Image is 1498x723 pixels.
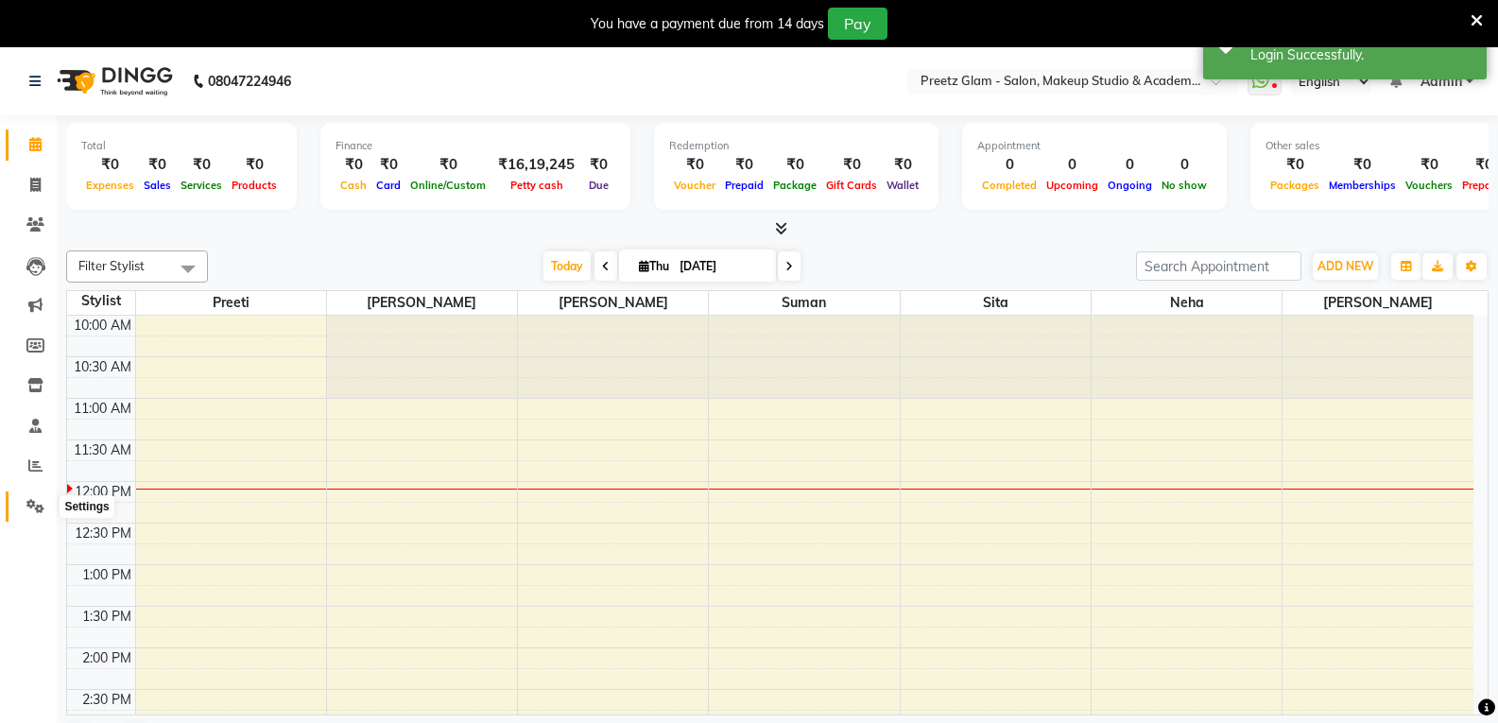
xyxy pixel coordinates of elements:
div: You have a payment due from 14 days [591,14,824,34]
div: ₹0 [1324,154,1401,176]
div: ₹0 [405,154,491,176]
div: ₹0 [582,154,615,176]
span: [PERSON_NAME] [518,291,708,315]
div: ₹0 [336,154,371,176]
div: Stylist [67,291,135,311]
span: Admin [1421,72,1462,92]
span: Online/Custom [405,179,491,192]
div: ₹0 [882,154,923,176]
div: 1:30 PM [78,607,135,627]
div: 12:00 PM [71,482,135,502]
div: Redemption [669,138,923,154]
span: Products [227,179,282,192]
div: 0 [1157,154,1212,176]
span: Filter Stylist [78,258,145,273]
div: Login Successfully. [1250,45,1472,65]
div: ₹0 [768,154,821,176]
div: ₹0 [1266,154,1324,176]
div: 10:30 AM [70,357,135,377]
div: 2:30 PM [78,690,135,710]
input: Search Appointment [1136,251,1301,281]
span: Card [371,179,405,192]
span: Preeti [136,291,326,315]
span: Prepaid [720,179,768,192]
span: Services [176,179,227,192]
div: Settings [60,495,113,518]
span: Expenses [81,179,139,192]
span: suman [709,291,899,315]
img: logo [48,55,178,108]
input: 2025-09-04 [674,252,768,281]
span: Thu [634,259,674,273]
span: Petty cash [506,179,568,192]
span: Packages [1266,179,1324,192]
span: Voucher [669,179,720,192]
span: Wallet [882,179,923,192]
span: Sales [139,179,176,192]
span: ADD NEW [1317,259,1373,273]
span: Today [543,251,591,281]
div: 11:00 AM [70,399,135,419]
span: sita [901,291,1091,315]
span: [PERSON_NAME] [327,291,517,315]
span: [PERSON_NAME] [1283,291,1473,315]
div: 0 [1042,154,1103,176]
span: Memberships [1324,179,1401,192]
div: Total [81,138,282,154]
div: ₹0 [139,154,176,176]
div: 1:00 PM [78,565,135,585]
b: 08047224946 [208,55,291,108]
span: Vouchers [1401,179,1457,192]
span: Cash [336,179,371,192]
div: 0 [1103,154,1157,176]
div: ₹0 [371,154,405,176]
span: Completed [977,179,1042,192]
div: 11:30 AM [70,440,135,460]
div: ₹0 [720,154,768,176]
div: ₹0 [81,154,139,176]
div: 2:00 PM [78,648,135,668]
div: 12:30 PM [71,524,135,543]
div: Finance [336,138,615,154]
div: ₹0 [821,154,882,176]
span: No show [1157,179,1212,192]
div: ₹16,19,245 [491,154,582,176]
div: ₹0 [176,154,227,176]
button: ADD NEW [1313,253,1378,280]
span: Due [584,179,613,192]
span: Ongoing [1103,179,1157,192]
div: 0 [977,154,1042,176]
span: Gift Cards [821,179,882,192]
span: Neha [1092,291,1282,315]
div: ₹0 [1401,154,1457,176]
div: ₹0 [227,154,282,176]
div: ₹0 [669,154,720,176]
span: Package [768,179,821,192]
div: Appointment [977,138,1212,154]
div: 10:00 AM [70,316,135,336]
button: Pay [828,8,887,40]
span: Upcoming [1042,179,1103,192]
